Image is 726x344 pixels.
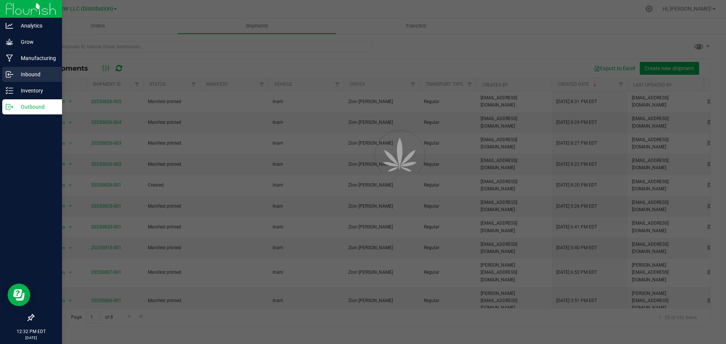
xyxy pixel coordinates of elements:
[13,102,59,111] p: Outbound
[8,284,30,306] iframe: Resource center
[6,38,13,46] inline-svg: Grow
[6,54,13,62] inline-svg: Manufacturing
[3,328,59,335] p: 12:32 PM EDT
[6,87,13,94] inline-svg: Inventory
[6,103,13,111] inline-svg: Outbound
[13,37,59,46] p: Grow
[13,86,59,95] p: Inventory
[13,70,59,79] p: Inbound
[3,335,59,341] p: [DATE]
[6,22,13,29] inline-svg: Analytics
[6,71,13,78] inline-svg: Inbound
[13,21,59,30] p: Analytics
[13,54,59,63] p: Manufacturing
